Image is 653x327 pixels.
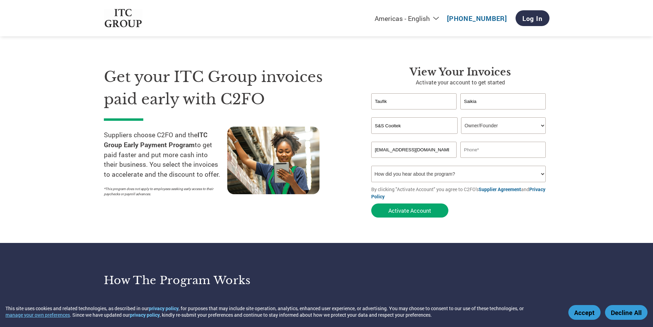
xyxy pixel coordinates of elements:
button: Accept [568,305,601,320]
input: Invalid Email format [371,142,457,158]
p: Suppliers choose C2FO and the to get paid faster and put more cash into their business. You selec... [104,130,227,179]
h3: How the program works [104,273,318,287]
div: This site uses cookies and related technologies, as described in our , for purposes that may incl... [5,305,558,318]
a: privacy policy [149,305,179,312]
strong: ITC Group Early Payment Program [104,130,207,149]
input: Last Name* [460,93,546,109]
a: [PHONE_NUMBER] [447,14,507,23]
div: Inavlid Email Address [371,159,457,163]
select: Title/Role [461,117,546,134]
input: Phone* [460,142,546,158]
img: supply chain worker [227,127,319,194]
img: ITC Group [104,9,143,28]
p: By clicking "Activate Account" you agree to C2FO's and [371,186,549,200]
a: privacy policy [130,312,160,318]
a: Log In [516,10,549,26]
p: Activate your account to get started [371,78,549,86]
div: Invalid company name or company name is too long [371,135,546,139]
a: Supplier Agreement [479,186,521,192]
h1: Get your ITC Group invoices paid early with C2FO [104,66,351,110]
p: *This program does not apply to employees seeking early access to their paychecks or payroll adva... [104,186,220,197]
div: Inavlid Phone Number [460,159,546,163]
button: Decline All [605,305,648,320]
input: First Name* [371,93,457,109]
input: Your company name* [371,117,458,134]
div: Invalid last name or last name is too long [460,110,546,115]
a: Privacy Policy [371,186,545,200]
button: manage your own preferences [5,312,70,318]
button: Activate Account [371,203,448,218]
h3: View Your Invoices [371,66,549,78]
div: Invalid first name or first name is too long [371,110,457,115]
